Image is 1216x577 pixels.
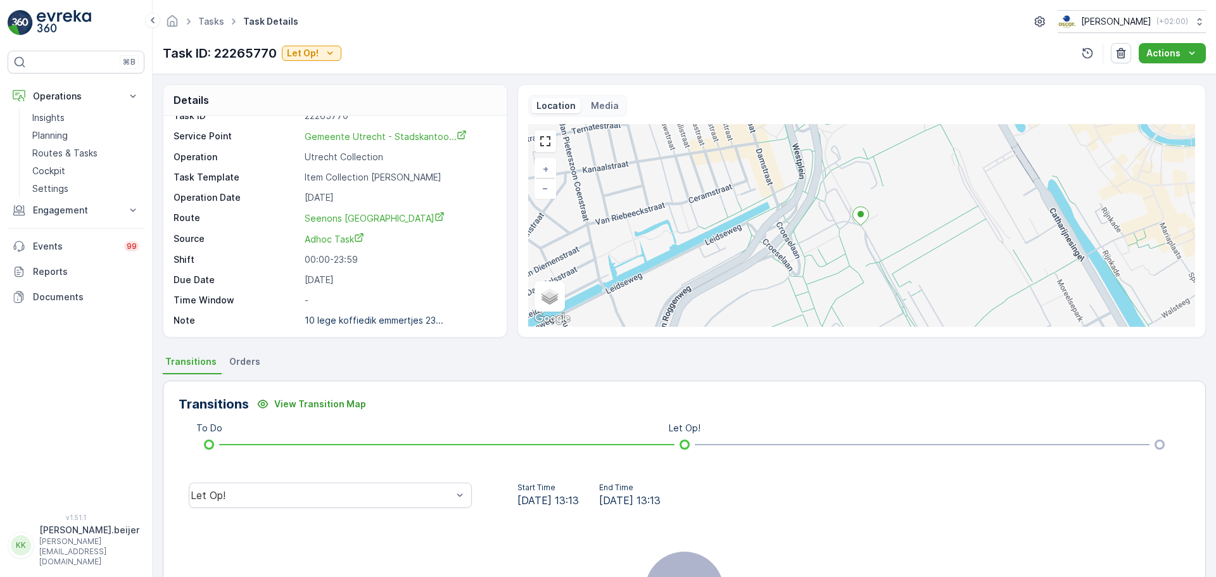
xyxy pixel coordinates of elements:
p: Utrecht Collection [305,151,493,163]
span: Adhoc Task [305,234,364,244]
p: Planning [32,129,68,142]
p: Media [591,99,619,112]
span: [DATE] 13:13 [599,493,661,508]
button: [PERSON_NAME](+02:00) [1058,10,1206,33]
span: − [542,182,548,193]
p: 10 lege koffiedik emmertjes 23... [305,315,443,326]
a: Planning [27,127,144,144]
a: Reports [8,259,144,284]
p: Documents [33,291,139,303]
p: Location [536,99,576,112]
button: View Transition Map [249,394,374,414]
p: 22265770 [305,110,493,122]
p: Settings [32,182,68,195]
p: Reports [33,265,139,278]
p: [PERSON_NAME].beijer [39,524,139,536]
p: Events [33,240,117,253]
p: Source [174,232,300,246]
a: Layers [536,282,564,310]
a: Seenons Utrecht [305,212,493,225]
p: [PERSON_NAME][EMAIL_ADDRESS][DOMAIN_NAME] [39,536,139,567]
span: Orders [229,355,260,368]
span: Gemeente Utrecht - Stadskantoo... [305,131,467,142]
p: Task ID [174,110,300,122]
a: Tasks [198,16,224,27]
button: Actions [1139,43,1206,63]
a: Homepage [165,19,179,30]
p: Service Point [174,130,300,143]
p: Transitions [179,395,249,414]
p: [PERSON_NAME] [1081,15,1151,28]
span: [DATE] 13:13 [517,493,579,508]
a: Open this area in Google Maps (opens a new window) [531,310,573,327]
a: Documents [8,284,144,310]
p: Time Window [174,294,300,307]
p: Cockpit [32,165,65,177]
p: Let Op! [669,422,700,434]
a: Insights [27,109,144,127]
a: Routes & Tasks [27,144,144,162]
span: Transitions [165,355,217,368]
p: Let Op! [287,47,319,60]
div: KK [11,535,31,555]
p: [DATE] [305,191,493,204]
p: Due Date [174,274,300,286]
a: Adhoc Task [305,232,493,246]
p: Shift [174,253,300,266]
p: Task ID: 22265770 [163,44,277,63]
div: Let Op! [191,490,452,501]
a: Events99 [8,234,144,259]
p: Operations [33,90,119,103]
button: Let Op! [282,46,341,61]
img: logo_light-DOdMpM7g.png [37,10,91,35]
p: 00:00-23:59 [305,253,493,266]
a: Gemeente Utrecht - Stadskantoo... [305,130,467,143]
p: Route [174,212,300,225]
a: Settings [27,180,144,198]
p: End Time [599,483,661,493]
a: View Fullscreen [536,132,555,151]
p: 99 [127,241,137,251]
p: ⌘B [123,57,136,67]
img: logo [8,10,33,35]
p: Details [174,92,209,108]
button: Engagement [8,198,144,223]
p: View Transition Map [274,398,366,410]
p: Actions [1146,47,1181,60]
p: ( +02:00 ) [1156,16,1188,27]
a: Zoom Out [536,179,555,198]
a: Zoom In [536,160,555,179]
img: Google [531,310,573,327]
p: Operation [174,151,300,163]
span: v 1.51.1 [8,514,144,521]
p: Operation Date [174,191,300,204]
img: basis-logo_rgb2x.png [1058,15,1076,29]
p: Engagement [33,204,119,217]
button: KK[PERSON_NAME].beijer[PERSON_NAME][EMAIL_ADDRESS][DOMAIN_NAME] [8,524,144,567]
p: [DATE] [305,274,493,286]
p: To Do [196,422,222,434]
button: Operations [8,84,144,109]
p: Routes & Tasks [32,147,98,160]
span: + [543,163,548,174]
p: Insights [32,111,65,124]
span: Seenons [GEOGRAPHIC_DATA] [305,213,445,224]
p: Task Template [174,171,300,184]
p: Item Collection [PERSON_NAME] [305,171,493,184]
a: Cockpit [27,162,144,180]
span: Task Details [241,15,301,28]
p: - [305,294,493,307]
p: Note [174,314,300,327]
p: Start Time [517,483,579,493]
